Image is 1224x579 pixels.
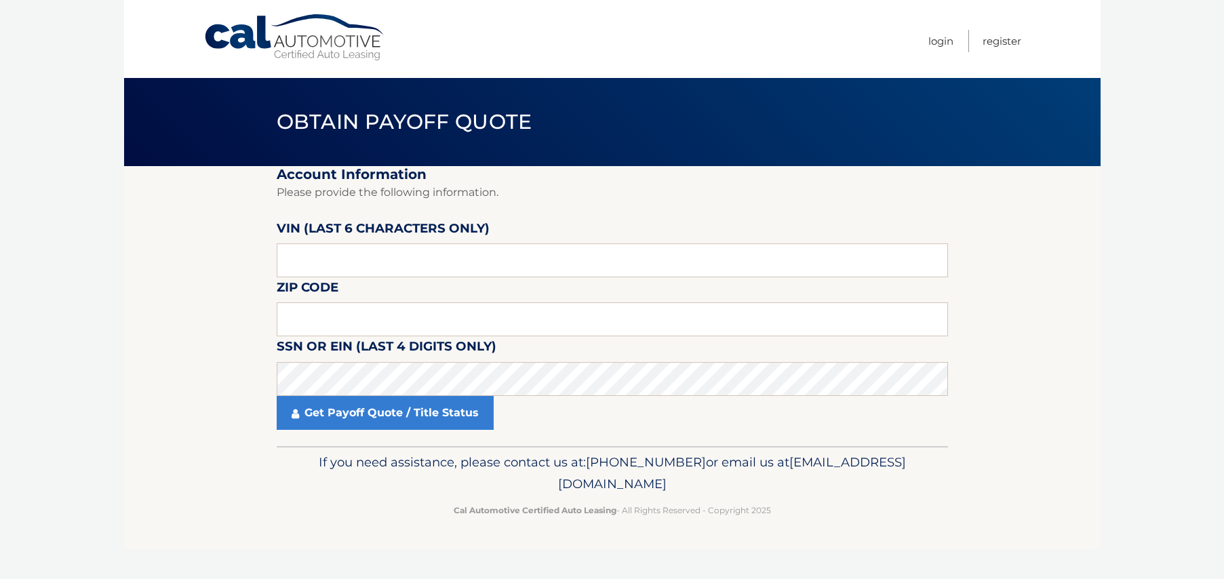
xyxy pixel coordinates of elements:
[285,452,939,495] p: If you need assistance, please contact us at: or email us at
[983,30,1021,52] a: Register
[277,166,948,183] h2: Account Information
[285,503,939,517] p: - All Rights Reserved - Copyright 2025
[277,336,496,361] label: SSN or EIN (last 4 digits only)
[277,396,494,430] a: Get Payoff Quote / Title Status
[928,30,953,52] a: Login
[277,218,490,243] label: VIN (last 6 characters only)
[277,277,338,302] label: Zip Code
[454,505,616,515] strong: Cal Automotive Certified Auto Leasing
[277,183,948,202] p: Please provide the following information.
[203,14,387,62] a: Cal Automotive
[586,454,706,470] span: [PHONE_NUMBER]
[277,109,532,134] span: Obtain Payoff Quote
